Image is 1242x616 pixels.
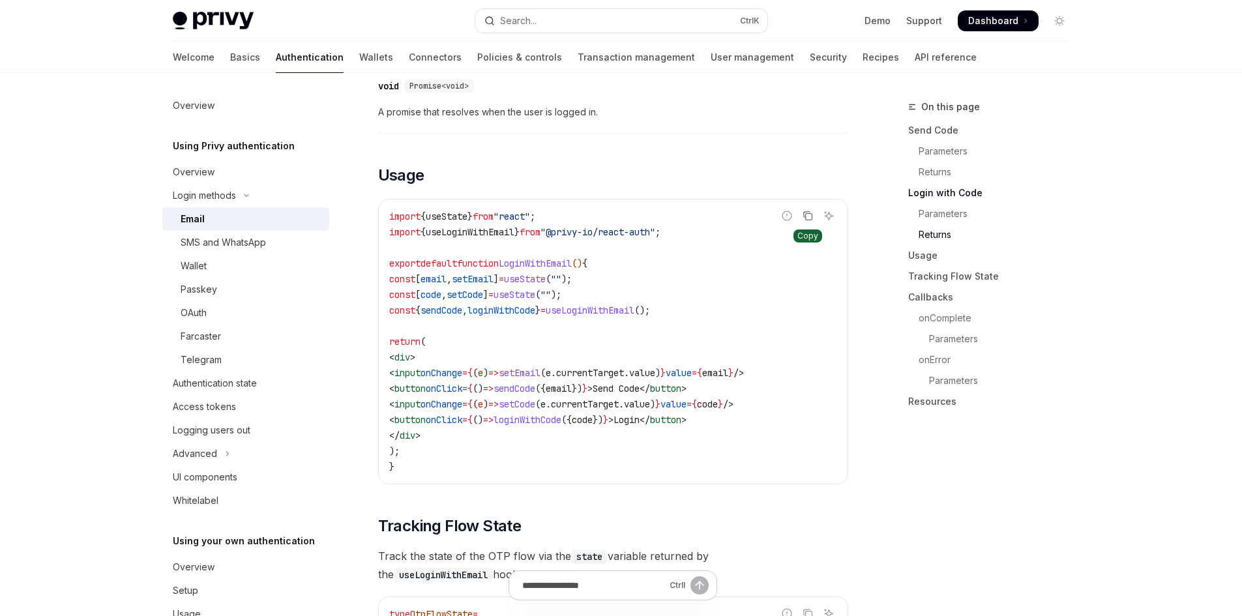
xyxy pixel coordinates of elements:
a: Usage [908,245,1080,266]
span: value [660,398,687,410]
a: Dashboard [958,10,1039,31]
span: > [415,430,421,441]
span: { [467,367,473,379]
span: = [462,414,467,426]
span: { [415,304,421,316]
span: } [660,367,666,379]
span: < [389,351,394,363]
span: input [394,367,421,379]
span: useLoginWithEmail [426,226,514,238]
div: Whitelabel [173,493,218,508]
span: => [488,367,499,379]
span: useState [426,211,467,222]
span: } [603,414,608,426]
button: Copy the contents from the code block [799,207,816,224]
div: Overview [173,559,214,575]
span: setEmail [452,273,494,285]
span: ( [473,367,478,379]
span: { [692,398,697,410]
span: { [421,211,426,222]
a: API reference [915,42,977,73]
span: const [389,304,415,316]
span: from [473,211,494,222]
a: Whitelabel [162,489,329,512]
code: state [571,550,608,564]
span: ] [494,273,499,285]
span: value [666,367,692,379]
a: Wallet [162,254,329,278]
span: email [546,383,572,394]
div: Overview [173,164,214,180]
span: [ [415,289,421,301]
div: SMS and WhatsApp [181,235,266,250]
span: Dashboard [968,14,1018,27]
a: Access tokens [162,395,329,418]
span: } [467,211,473,222]
span: = [540,304,546,316]
div: Advanced [173,446,217,462]
span: ) [483,367,488,379]
span: () [473,414,483,426]
span: "react" [494,211,530,222]
span: = [692,367,697,379]
a: Farcaster [162,325,329,348]
span: setCode [447,289,483,301]
span: ( [421,336,426,347]
span: ( [546,273,551,285]
span: ; [655,226,660,238]
span: ); [561,273,572,285]
span: . [546,398,551,410]
span: ) [655,367,660,379]
span: ( [540,367,546,379]
div: Email [181,211,205,227]
span: { [467,414,473,426]
span: Login [614,414,640,426]
span: button [394,383,426,394]
span: } [389,461,394,473]
span: /> [733,367,744,379]
span: = [462,383,467,394]
span: => [483,383,494,394]
a: Support [906,14,942,27]
a: Parameters [908,203,1080,224]
a: Basics [230,42,260,73]
a: Overview [162,160,329,184]
span: </ [640,383,650,394]
span: , [441,289,447,301]
span: /> [723,398,733,410]
span: > [681,414,687,426]
img: light logo [173,12,254,30]
input: Ask a question... [522,571,664,600]
a: Authentication [276,42,344,73]
div: Logging users out [173,422,250,438]
span: function [457,257,499,269]
div: Telegram [181,352,222,368]
a: onError [908,349,1080,370]
span: const [389,273,415,285]
span: () [572,257,582,269]
span: setEmail [499,367,540,379]
span: onClick [426,383,462,394]
span: ({ [535,383,546,394]
span: }) [593,414,603,426]
span: > [587,383,593,394]
span: > [410,351,415,363]
span: "" [551,273,561,285]
span: = [687,398,692,410]
a: Transaction management [578,42,695,73]
a: Setup [162,579,329,602]
a: Parameters [908,329,1080,349]
a: Passkey [162,278,329,301]
a: onComplete [908,308,1080,329]
span: . [624,367,629,379]
span: Send Code [593,383,640,394]
a: Security [810,42,847,73]
a: Overview [162,94,329,117]
span: code [697,398,718,410]
span: email [702,367,728,379]
span: currentTarget [551,398,619,410]
span: . [551,367,556,379]
span: code [421,289,441,301]
a: Callbacks [908,287,1080,308]
span: On this page [921,99,980,115]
